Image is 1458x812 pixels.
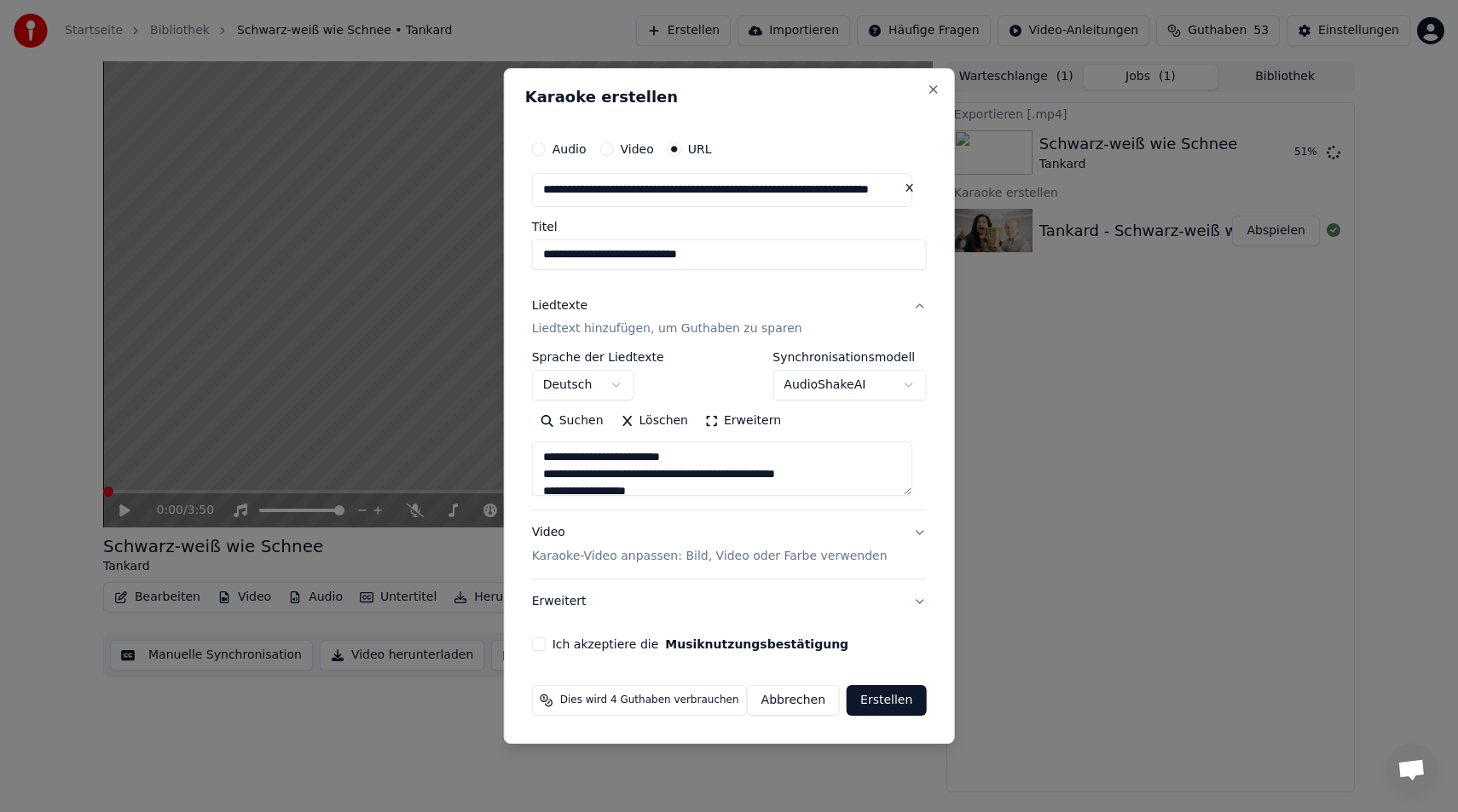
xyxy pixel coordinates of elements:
[697,408,790,435] button: Erweitern
[532,408,612,435] button: Suchen
[747,685,840,716] button: Abbrechen
[560,694,739,707] span: Dies wird 4 Guthaben verbrauchen
[525,89,934,105] h2: Karaoke erstellen
[532,221,927,233] label: Titel
[553,143,587,155] label: Audio
[532,548,888,565] p: Karaoke-Video anpassen: Bild, Video oder Farbe verwenden
[532,579,927,624] button: Erweitert
[620,143,653,155] label: Video
[612,408,697,435] button: Löschen
[665,638,848,650] button: Ich akzeptiere die
[532,352,664,364] label: Sprache der Liedtexte
[532,297,587,314] div: Liedtexte
[532,525,888,566] div: Video
[532,284,927,352] button: LiedtexteLiedtext hinzufügen, um Guthaben zu sparen
[532,321,802,338] p: Liedtext hinzufügen, um Guthaben zu sparen
[532,511,927,579] button: VideoKaraoke-Video anpassen: Bild, Video oder Farbe verwenden
[553,638,848,650] label: Ich akzeptiere die
[532,352,927,510] div: LiedtexteLiedtext hinzufügen, um Guthaben zu sparen
[688,143,712,155] label: URL
[772,352,926,364] label: Synchronisationsmodell
[847,685,926,716] button: Erstellen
